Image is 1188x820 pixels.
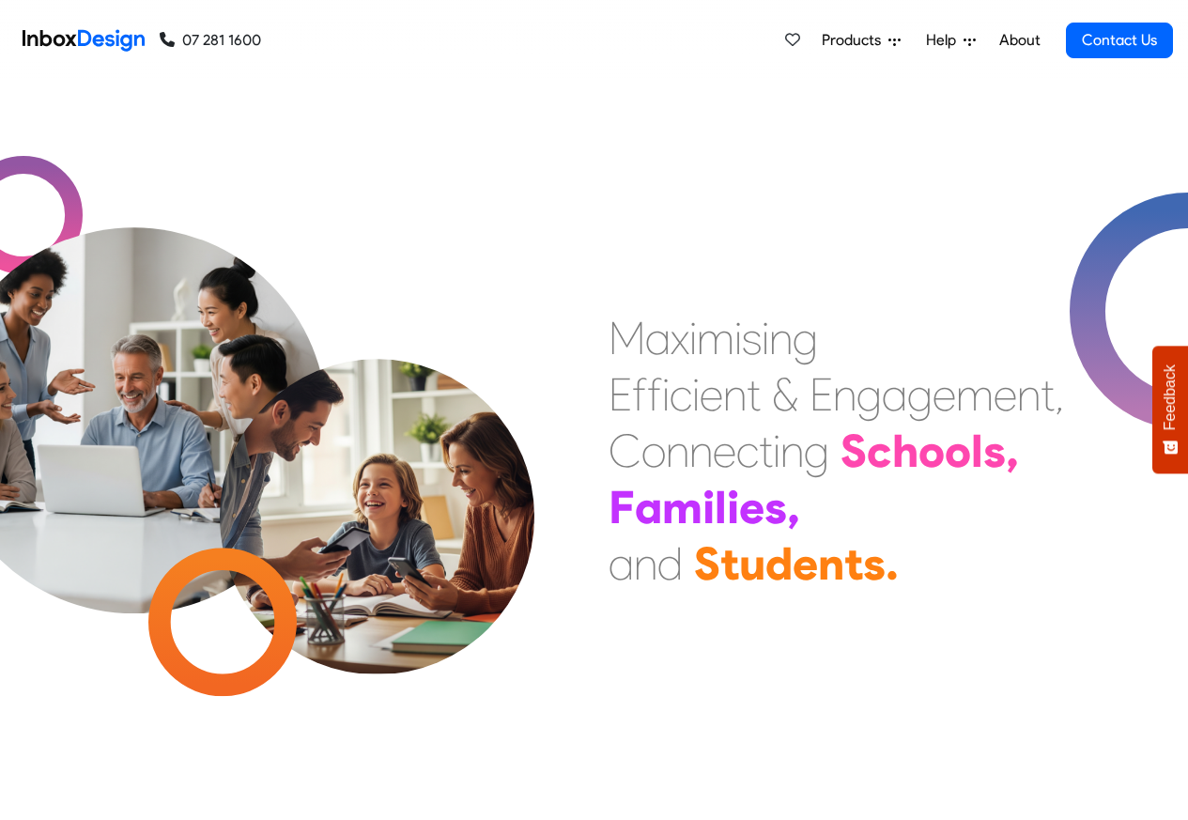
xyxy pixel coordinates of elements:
div: l [715,479,727,535]
div: n [833,366,856,423]
div: , [1006,423,1019,479]
div: n [818,535,844,592]
div: i [734,310,742,366]
div: g [907,366,933,423]
div: i [662,366,670,423]
div: g [793,310,818,366]
div: g [804,423,829,479]
div: n [634,535,657,592]
div: & [772,366,798,423]
div: n [769,310,793,366]
div: h [892,423,918,479]
div: s [863,535,886,592]
div: E [609,366,632,423]
div: c [736,423,759,479]
div: a [609,535,634,592]
div: s [983,423,1006,479]
div: t [747,366,761,423]
div: l [971,423,983,479]
div: e [994,366,1017,423]
div: . [886,535,899,592]
a: About [994,22,1045,59]
div: i [692,366,700,423]
div: M [609,310,645,366]
div: S [694,535,720,592]
div: a [882,366,907,423]
div: m [662,479,702,535]
div: e [700,366,723,423]
div: C [609,423,641,479]
span: Feedback [1162,364,1179,430]
div: i [689,310,697,366]
span: Help [926,29,964,52]
div: S [841,423,867,479]
a: Contact Us [1066,23,1173,58]
div: n [1017,366,1041,423]
div: n [666,423,689,479]
div: s [742,310,762,366]
img: parents_with_child.png [180,281,574,674]
div: , [787,479,800,535]
div: u [739,535,765,592]
div: i [727,479,739,535]
div: x [671,310,689,366]
button: Feedback - Show survey [1152,346,1188,473]
div: n [723,366,747,423]
div: i [762,310,769,366]
div: n [689,423,713,479]
div: E [810,366,833,423]
a: Help [918,22,983,59]
div: e [793,535,818,592]
div: c [867,423,892,479]
div: t [720,535,739,592]
div: F [609,479,635,535]
div: o [918,423,945,479]
div: i [773,423,780,479]
div: Maximising Efficient & Engagement, Connecting Schools, Families, and Students. [609,310,1064,592]
div: m [697,310,734,366]
div: o [945,423,971,479]
div: , [1055,366,1064,423]
div: f [632,366,647,423]
div: t [844,535,863,592]
div: t [1041,366,1055,423]
div: e [739,479,764,535]
div: e [713,423,736,479]
div: t [759,423,773,479]
div: e [933,366,956,423]
span: Products [822,29,888,52]
div: g [856,366,882,423]
div: c [670,366,692,423]
a: Products [814,22,908,59]
div: d [765,535,793,592]
div: f [647,366,662,423]
div: d [657,535,683,592]
div: s [764,479,787,535]
div: o [641,423,666,479]
a: 07 281 1600 [160,29,261,52]
div: i [702,479,715,535]
div: a [645,310,671,366]
div: a [635,479,662,535]
div: m [956,366,994,423]
div: n [780,423,804,479]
